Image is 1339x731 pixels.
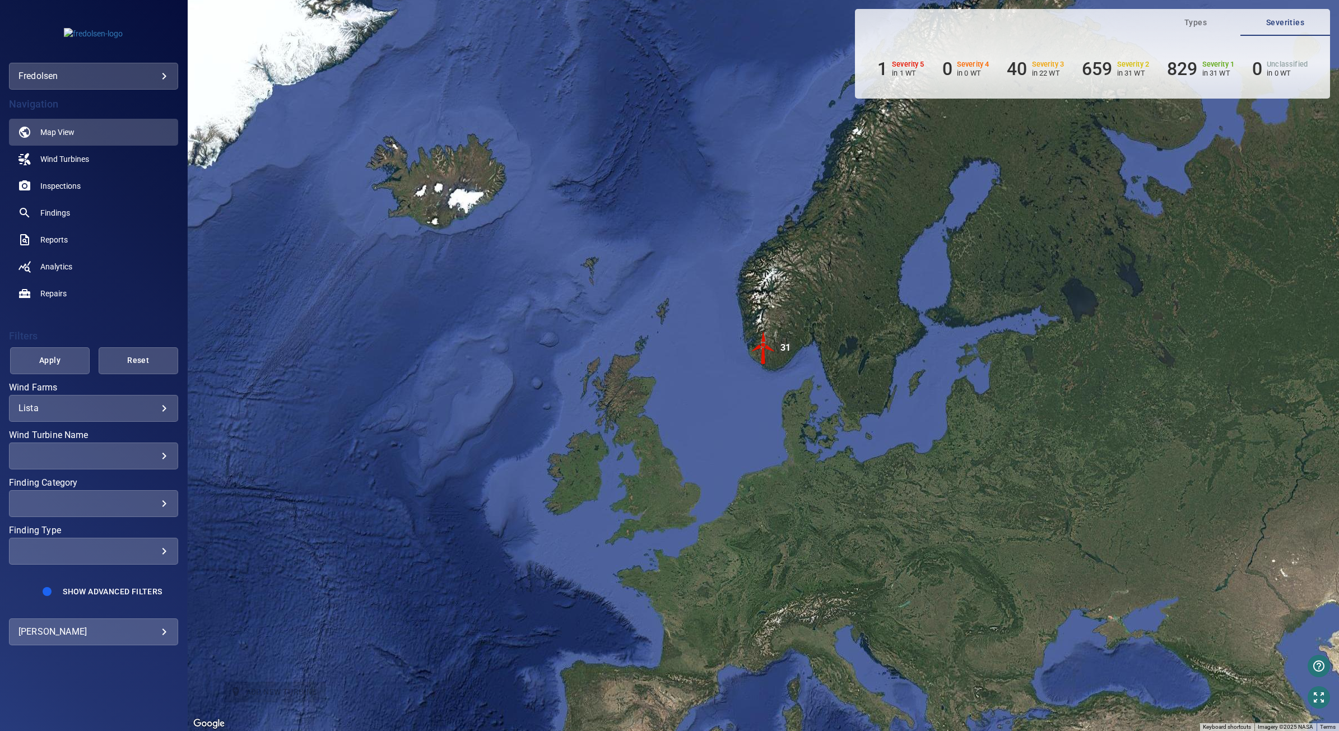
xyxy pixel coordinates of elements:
[1157,16,1234,30] span: Types
[942,58,952,80] h6: 0
[1082,58,1149,80] li: Severity 2
[1258,724,1313,730] span: Imagery ©2025 NASA
[877,58,887,80] h6: 1
[892,69,924,77] p: in 1 WT
[1117,60,1150,68] h6: Severity 2
[9,490,178,517] div: Finding Category
[1007,58,1064,80] li: Severity 3
[9,119,178,146] a: map active
[9,526,178,535] label: Finding Type
[18,403,169,413] div: Lista
[1202,69,1235,77] p: in 31 WT
[1267,60,1308,68] h6: Unclassified
[780,331,791,365] div: 31
[9,253,178,280] a: analytics noActive
[1252,58,1308,80] li: Severity Unclassified
[10,347,90,374] button: Apply
[9,280,178,307] a: repairs noActive
[1203,723,1251,731] button: Keyboard shortcuts
[9,99,178,110] h4: Navigation
[190,716,227,731] img: Google
[40,153,89,165] span: Wind Turbines
[9,199,178,226] a: findings noActive
[957,69,989,77] p: in 0 WT
[1202,60,1235,68] h6: Severity 1
[1032,69,1064,77] p: in 22 WT
[1247,16,1323,30] span: Severities
[892,60,924,68] h6: Severity 5
[9,443,178,469] div: Wind Turbine Name
[9,330,178,342] h4: Filters
[9,63,178,90] div: fredolsen
[747,331,780,366] gmp-advanced-marker: 31
[56,583,169,600] button: Show Advanced Filters
[24,353,76,367] span: Apply
[40,207,70,218] span: Findings
[9,538,178,565] div: Finding Type
[40,180,81,192] span: Inspections
[9,431,178,440] label: Wind Turbine Name
[9,478,178,487] label: Finding Category
[40,261,72,272] span: Analytics
[9,383,178,392] label: Wind Farms
[747,331,780,365] img: windFarmIconCat5.svg
[18,67,169,85] div: fredolsen
[113,353,164,367] span: Reset
[40,234,68,245] span: Reports
[9,146,178,173] a: windturbines noActive
[1252,58,1262,80] h6: 0
[9,173,178,199] a: inspections noActive
[1320,724,1336,730] a: Terms (opens in new tab)
[99,347,178,374] button: Reset
[9,226,178,253] a: reports noActive
[877,58,924,80] li: Severity 5
[1267,69,1308,77] p: in 0 WT
[64,28,123,39] img: fredolsen-logo
[1032,60,1064,68] h6: Severity 3
[1082,58,1112,80] h6: 659
[1167,58,1234,80] li: Severity 1
[942,58,989,80] li: Severity 4
[1117,69,1150,77] p: in 31 WT
[1007,58,1027,80] h6: 40
[40,127,75,138] span: Map View
[40,288,67,299] span: Repairs
[1167,58,1197,80] h6: 829
[9,395,178,422] div: Wind Farms
[18,623,169,641] div: [PERSON_NAME]
[957,60,989,68] h6: Severity 4
[190,716,227,731] a: Open this area in Google Maps (opens a new window)
[63,587,162,596] span: Show Advanced Filters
